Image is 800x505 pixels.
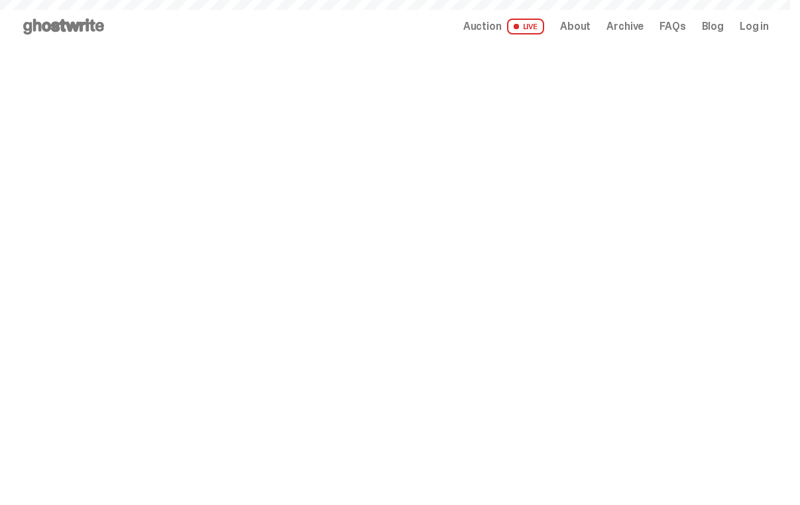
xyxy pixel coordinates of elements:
a: Log in [740,21,769,32]
span: Auction [463,21,502,32]
a: Archive [606,21,644,32]
a: FAQs [659,21,685,32]
a: Blog [702,21,724,32]
a: Auction LIVE [463,19,544,34]
a: About [560,21,591,32]
span: LIVE [507,19,545,34]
